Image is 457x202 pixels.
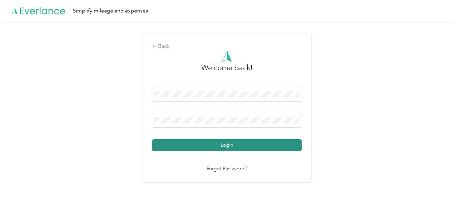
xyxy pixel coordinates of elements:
[152,139,302,151] button: Login
[73,7,148,15] div: Simplify mileage and expenses
[152,42,302,51] div: Back
[201,62,253,80] h3: greeting
[419,164,457,202] iframe: Everlance-gr Chat Button Frame
[207,165,247,173] a: Forgot Password?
